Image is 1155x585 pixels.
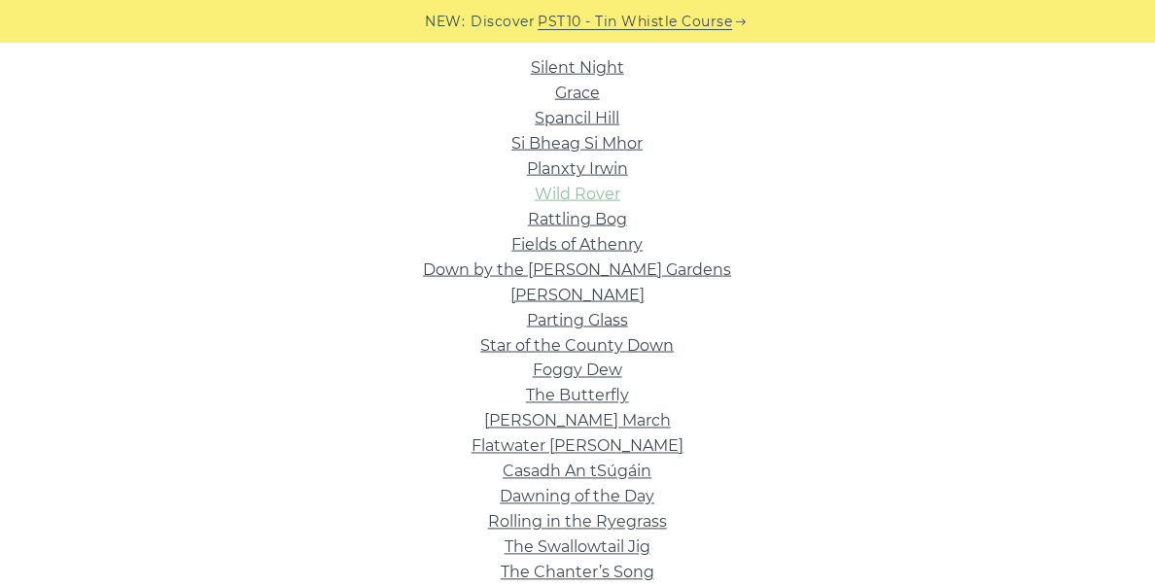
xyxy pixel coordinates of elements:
[424,260,732,279] a: Down by the [PERSON_NAME] Gardens
[535,185,620,203] a: Wild Rover
[512,235,644,254] a: Fields of Athenry
[505,538,650,557] a: The Swallowtail Jig
[481,336,675,355] a: Star of the County Down
[539,11,733,33] a: PST10 - Tin Whistle Course
[536,109,620,127] a: Spancil Hill
[555,84,600,102] a: Grace
[527,311,628,329] a: Parting Glass
[488,513,667,532] a: Rolling in the Ryegrass
[501,488,655,506] a: Dawning of the Day
[504,463,652,481] a: Casadh An tSúgáin
[527,159,628,178] a: Planxty Irwin
[531,58,624,77] a: Silent Night
[510,286,645,304] a: [PERSON_NAME]
[472,437,683,456] a: Flatwater [PERSON_NAME]
[528,210,627,228] a: Rattling Bog
[512,134,644,153] a: Si­ Bheag Si­ Mhor
[533,361,622,380] a: Foggy Dew
[472,11,536,33] span: Discover
[426,11,466,33] span: NEW:
[484,412,671,430] a: [PERSON_NAME] March
[526,387,629,405] a: The Butterfly
[501,564,654,582] a: The Chanter’s Song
